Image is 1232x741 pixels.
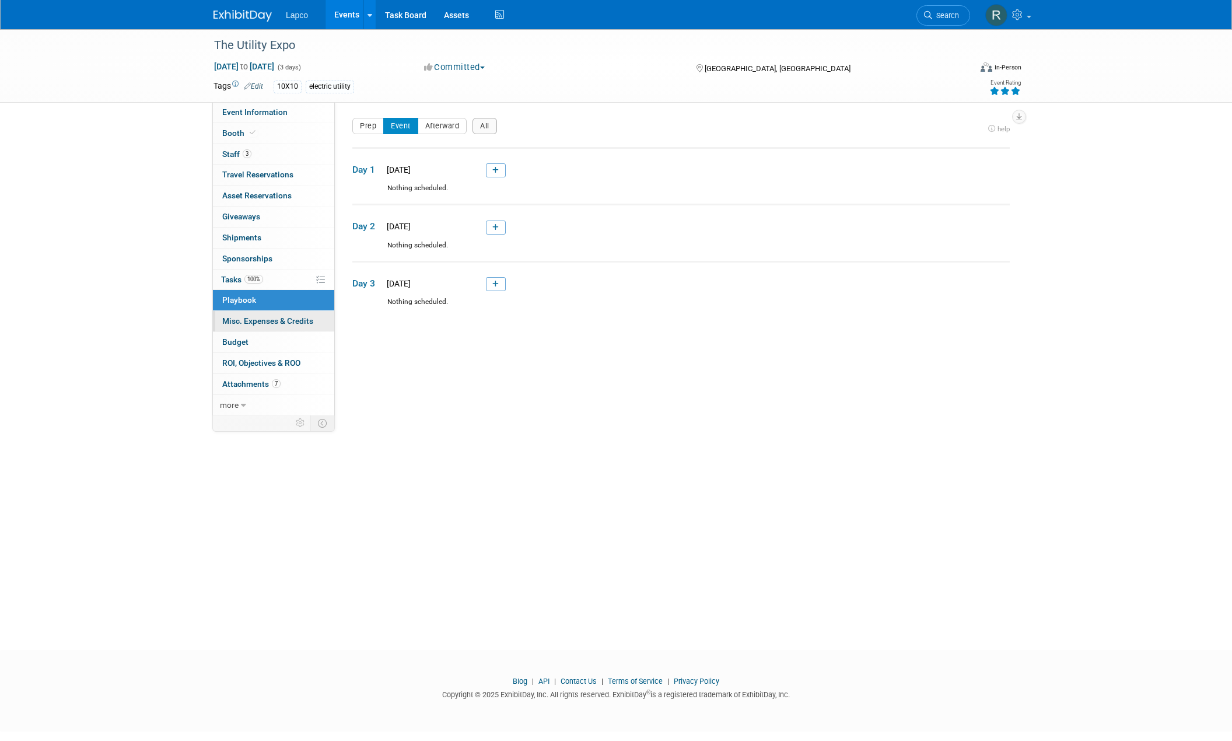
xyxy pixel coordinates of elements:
span: to [239,62,250,71]
a: Asset Reservations [213,186,334,206]
a: API [538,677,549,686]
a: Terms of Service [608,677,663,686]
div: Nothing scheduled. [352,183,1010,204]
sup: ® [646,689,650,695]
span: Travel Reservations [222,170,293,179]
span: more [220,400,239,410]
span: Shipments [222,233,261,242]
span: Staff [222,149,251,159]
span: Lapco [286,11,308,20]
span: 100% [244,275,263,284]
span: Attachments [222,379,281,389]
a: Budget [213,332,334,352]
img: ExhibitDay [213,10,272,22]
a: Event Information [213,102,334,123]
span: ROI, Objectives & ROO [222,358,300,368]
a: Shipments [213,228,334,248]
a: Sponsorships [213,249,334,269]
div: Event Rating [989,80,1021,86]
span: Misc. Expenses & Credits [222,316,313,326]
td: Personalize Event Tab Strip [290,415,311,431]
a: Staff3 [213,144,334,165]
a: Blog [513,677,527,686]
div: electric utility [306,81,354,93]
span: Booth [222,128,258,138]
a: Attachments7 [213,374,334,394]
span: [DATE] [DATE] [213,61,275,72]
span: Day 1 [352,163,381,176]
a: Giveaways [213,207,334,227]
a: Misc. Expenses & Credits [213,311,334,331]
img: Format-Inperson.png [981,62,992,72]
span: | [529,677,537,686]
span: Search [932,11,959,20]
span: Playbook [222,295,256,305]
td: Toggle Event Tabs [311,415,335,431]
span: 7 [272,379,281,388]
a: Travel Reservations [213,165,334,185]
span: Day 2 [352,220,381,233]
a: Playbook [213,290,334,310]
button: Afterward [418,118,467,134]
img: Ronnie Howard [985,4,1007,26]
button: Prep [352,118,384,134]
div: The Utility Expo [210,35,953,56]
div: Nothing scheduled. [352,297,1010,317]
a: Booth [213,123,334,144]
span: | [664,677,672,686]
a: Edit [244,82,263,90]
span: [DATE] [383,222,411,231]
a: Privacy Policy [674,677,719,686]
a: ROI, Objectives & ROO [213,353,334,373]
span: [DATE] [383,279,411,288]
span: [DATE] [383,165,411,174]
div: Event Format [901,61,1021,78]
span: [GEOGRAPHIC_DATA], [GEOGRAPHIC_DATA] [705,64,850,73]
span: (3 days) [276,64,301,71]
button: Committed [420,61,489,74]
a: Contact Us [561,677,597,686]
td: Tags [213,80,263,93]
span: help [998,125,1010,133]
span: 3 [243,149,251,158]
a: Search [916,5,970,26]
span: Giveaways [222,212,260,221]
span: Sponsorships [222,254,272,263]
div: In-Person [994,63,1021,72]
div: 10X10 [274,81,302,93]
span: Asset Reservations [222,191,292,200]
i: Booth reservation complete [250,130,256,136]
a: more [213,395,334,415]
span: | [551,677,559,686]
a: Tasks100% [213,270,334,290]
div: Nothing scheduled. [352,240,1010,261]
span: Event Information [222,107,288,117]
span: Tasks [221,275,263,284]
span: Budget [222,337,249,347]
button: Event [383,118,418,134]
span: | [598,677,606,686]
button: All [473,118,497,134]
span: Day 3 [352,277,381,290]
